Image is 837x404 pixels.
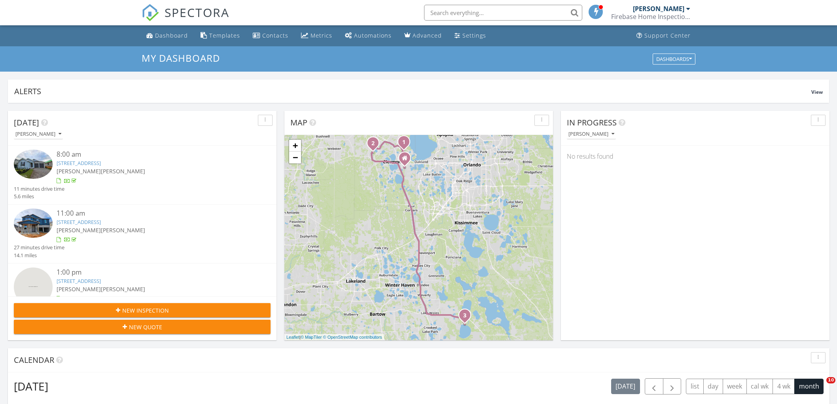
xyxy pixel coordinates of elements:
div: [PERSON_NAME] [633,5,684,13]
button: day [703,379,723,394]
a: Zoom in [289,140,301,152]
div: | [284,334,384,341]
span: Map [290,117,307,128]
button: Dashboards [653,53,695,64]
span: Calendar [14,355,54,365]
a: 8:00 am [STREET_ADDRESS] [PERSON_NAME][PERSON_NAME] 11 minutes drive time 5.6 miles [14,150,271,200]
div: 27 minutes drive time [14,244,64,251]
span: SPECTORA [165,4,229,21]
i: 2 [371,141,375,146]
div: Automations [354,32,392,39]
div: Alerts [14,86,811,97]
button: Next month [663,378,682,395]
button: list [686,379,704,394]
span: [PERSON_NAME] [101,167,145,175]
div: Templates [209,32,240,39]
div: 5.6 miles [14,193,64,200]
button: New Inspection [14,303,271,317]
span: [PERSON_NAME] [57,285,101,293]
div: 2176 Keystone Pass Blvd, Minneola, FL 34715 [404,142,409,146]
span: [PERSON_NAME] [101,285,145,293]
a: Leaflet [286,335,299,340]
div: 3022 Walden Shores Blvd, Lake Wales, FL 33898 [465,315,470,320]
a: [STREET_ADDRESS] [57,159,101,167]
button: Previous month [645,378,663,395]
span: My Dashboard [142,51,220,64]
button: [DATE] [611,379,640,394]
img: streetview [14,267,53,306]
span: [PERSON_NAME] [101,226,145,234]
span: [PERSON_NAME] [57,226,101,234]
img: 9548123%2Fcover_photos%2FPbAsccHLLjThmQp8pqSD%2Fsmall.jpg [14,209,53,238]
i: 1 [402,140,405,145]
span: [PERSON_NAME] [57,167,101,175]
a: Dashboard [143,28,191,43]
div: 1:00 pm [57,267,249,277]
div: Support Center [644,32,691,39]
input: Search everything... [424,5,582,21]
span: New Quote [129,323,162,331]
a: Settings [451,28,489,43]
button: [PERSON_NAME] [567,129,616,140]
iframe: Intercom live chat [810,377,829,396]
span: In Progress [567,117,617,128]
div: Settings [462,32,486,39]
div: 14.1 miles [14,252,64,259]
div: [PERSON_NAME] [15,131,61,137]
div: Metrics [311,32,332,39]
a: SPECTORA [142,11,229,27]
span: 10 [826,377,835,383]
a: Support Center [633,28,694,43]
button: week [723,379,747,394]
div: No results found [561,146,829,167]
a: Zoom out [289,152,301,163]
a: 1:00 pm [STREET_ADDRESS] [PERSON_NAME][PERSON_NAME] 1 hours and 49 minutes drive time 71.1 miles [14,267,271,324]
a: Metrics [298,28,335,43]
a: Automations (Basic) [342,28,395,43]
div: Contacts [262,32,288,39]
div: Firebase Home Inspections [611,13,690,21]
div: 8:00 am [57,150,249,159]
div: 14821 Spruce Pine Lane, Clermont FL 34711 [405,158,409,163]
img: 9275607%2Freports%2F1f9096b1-174c-47e3-9bfd-83be04fb27c1%2Fcover_photos%2FVe6WzQSvxEKhtcvIhFVv%2F... [14,150,53,179]
a: [STREET_ADDRESS] [57,218,101,226]
i: 3 [463,313,466,319]
a: [STREET_ADDRESS] [57,277,101,285]
button: [PERSON_NAME] [14,129,63,140]
div: 11 minutes drive time [14,185,64,193]
button: New Quote [14,320,271,334]
span: View [811,89,823,95]
a: Templates [197,28,243,43]
span: New Inspection [122,306,169,315]
div: Dashboards [656,56,692,62]
a: © OpenStreetMap contributors [323,335,382,340]
button: cal wk [746,379,773,394]
a: 11:00 am [STREET_ADDRESS] [PERSON_NAME][PERSON_NAME] 27 minutes drive time 14.1 miles [14,209,271,259]
img: The Best Home Inspection Software - Spectora [142,4,159,21]
a: Contacts [250,28,292,43]
div: 349 Fox Rdg Dr, Groveland, FL 34736 [373,143,378,148]
h2: [DATE] [14,378,48,394]
span: [DATE] [14,117,39,128]
button: month [794,379,824,394]
div: 11:00 am [57,209,249,218]
a: © MapTiler [301,335,322,340]
div: [PERSON_NAME] [568,131,614,137]
div: Dashboard [155,32,188,39]
div: Advanced [413,32,442,39]
a: Advanced [401,28,445,43]
button: 4 wk [773,379,795,394]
